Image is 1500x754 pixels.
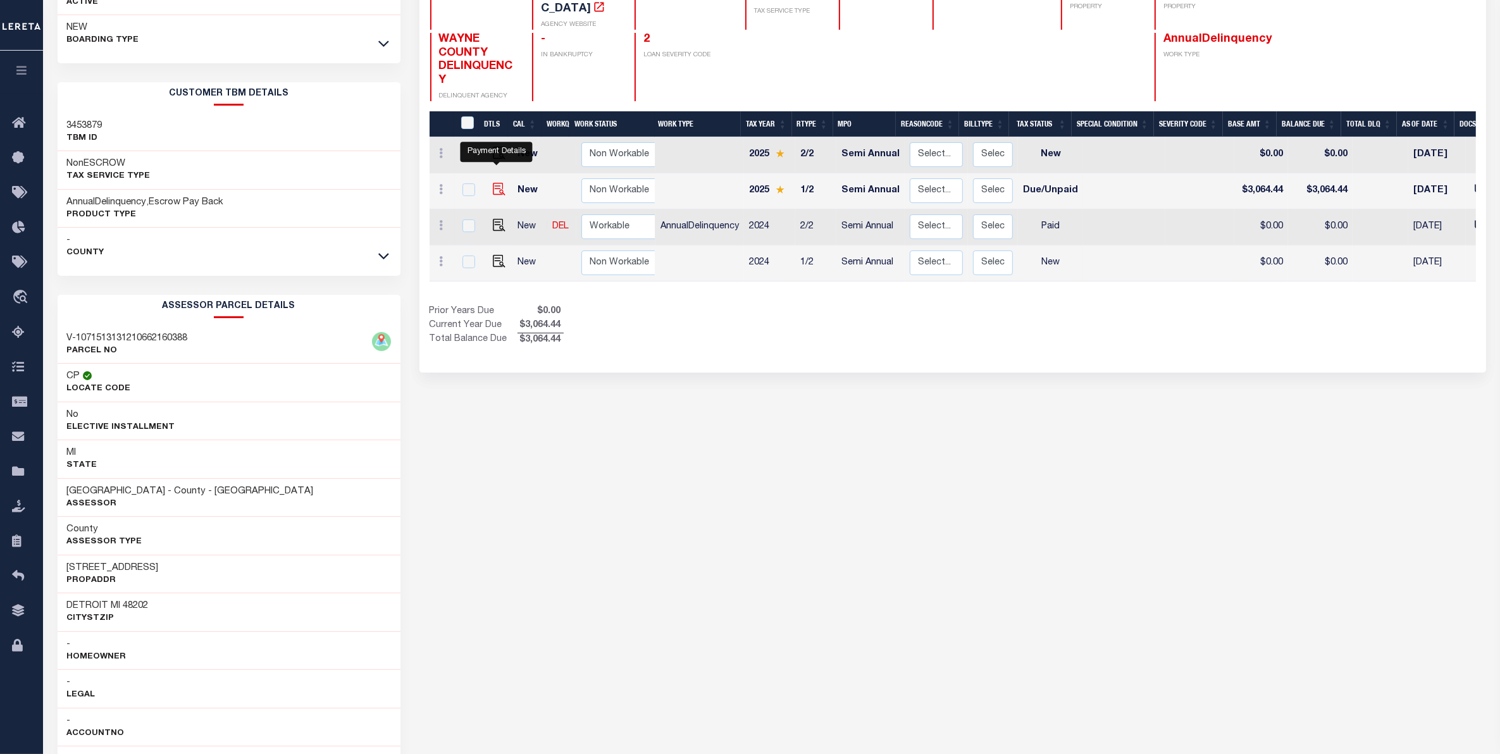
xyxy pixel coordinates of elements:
span: $3,064.44 [518,319,564,333]
th: ReasonCode: activate to sort column ascending [896,111,959,137]
p: LOAN SEVERITY CODE [643,51,730,60]
th: Balance Due: activate to sort column ascending [1277,111,1341,137]
th: Tax Status: activate to sort column ascending [1009,111,1071,137]
p: Tax Service Type [67,170,151,183]
td: New [512,173,547,209]
td: 2/2 [795,137,836,173]
th: RType: activate to sort column ascending [792,111,833,137]
td: New [512,245,547,281]
td: New [1018,245,1083,281]
td: 2024 [744,245,795,281]
td: [DATE] [1408,137,1466,173]
p: County [67,247,104,259]
th: Docs [1454,111,1484,137]
td: [DATE] [1408,209,1466,245]
td: New [1018,137,1083,173]
h3: V-1071513131210662160388 [67,332,188,345]
span: $3,064.44 [518,333,564,347]
h3: DETROIT MI 48202 [67,600,149,612]
p: Homeowner [67,651,127,664]
td: $0.00 [1234,245,1288,281]
p: AGENCY WEBSITE [541,20,619,30]
p: CityStZip [67,612,149,625]
p: BOARDING TYPE [67,34,139,47]
td: Semi Annual [836,209,905,245]
th: Special Condition: activate to sort column ascending [1072,111,1154,137]
h3: - [67,676,96,689]
span: $0.00 [518,305,564,319]
img: Star.svg [776,185,784,194]
p: AccountNo [67,727,125,740]
p: TAX SERVICE TYPE [754,7,824,16]
td: 2025 [744,173,795,209]
span: WAYNE COUNTY DELINQUENCY [439,34,513,86]
th: &nbsp;&nbsp;&nbsp;&nbsp;&nbsp;&nbsp;&nbsp;&nbsp;&nbsp;&nbsp; [430,111,454,137]
span: - [541,34,545,45]
th: &nbsp; [454,111,480,137]
p: Elective Installment [67,421,175,434]
td: Semi Annual [836,173,905,209]
p: State [67,459,97,472]
td: $3,064.44 [1288,173,1353,209]
th: Severity Code: activate to sort column ascending [1154,111,1223,137]
td: 1/2 [795,173,836,209]
span: 2 [643,34,650,45]
td: $0.00 [1234,209,1288,245]
th: CAL: activate to sort column ascending [508,111,542,137]
td: Current Year Due [430,319,518,333]
p: Legal [67,689,96,701]
td: $0.00 [1234,137,1288,173]
td: New [512,137,547,173]
p: PropAddr [67,574,159,587]
p: DELINQUENT AGENCY [439,92,518,101]
th: Base Amt: activate to sort column ascending [1223,111,1277,137]
td: [DATE] [1408,245,1466,281]
td: Due/Unpaid [1018,173,1083,209]
th: WorkQ [542,111,569,137]
h3: [GEOGRAPHIC_DATA] - County - [GEOGRAPHIC_DATA] [67,485,314,498]
td: $0.00 [1288,137,1353,173]
p: TBM ID [67,132,102,145]
td: AnnualDelinquency [655,209,744,245]
h2: CUSTOMER TBM DETAILS [58,82,400,106]
td: $3,064.44 [1234,173,1288,209]
td: Paid [1018,209,1083,245]
div: Payment Details [461,142,533,162]
td: 2/2 [795,209,836,245]
p: Assessor Type [67,536,142,548]
th: Work Type [654,111,741,137]
th: Work Status [569,111,655,137]
h3: [STREET_ADDRESS] [67,562,159,574]
p: WORK TYPE [1163,51,1242,60]
th: DTLS [479,111,508,137]
h2: ASSESSOR PARCEL DETAILS [58,295,400,318]
td: 2025 [744,137,795,173]
p: Locate Code [67,383,131,395]
h3: NEW [67,22,139,34]
p: IN BANKRUPTCY [541,51,619,60]
td: Total Balance Due [430,333,518,347]
h3: NonESCROW [67,158,151,170]
th: As of Date: activate to sort column ascending [1397,111,1455,137]
td: Prior Years Due [430,305,518,319]
p: Product Type [67,209,224,221]
h3: - [67,234,104,247]
h3: County [67,523,142,536]
p: PARCEL NO [67,345,188,357]
td: $0.00 [1288,209,1353,245]
h3: AnnualDelinquency,Escrow Pay Back [67,196,224,209]
th: Tax Year: activate to sort column ascending [741,111,792,137]
td: [DATE] [1408,173,1466,209]
td: $0.00 [1288,245,1353,281]
td: Semi Annual [836,245,905,281]
td: New [512,209,547,245]
h3: MI [67,447,97,459]
h3: 3453879 [67,120,102,132]
a: DEL [552,222,569,231]
td: 1/2 [795,245,836,281]
span: AnnualDelinquency [1163,34,1272,45]
h3: CP [67,370,80,383]
img: Star.svg [776,149,784,158]
td: 2024 [744,209,795,245]
th: BillType: activate to sort column ascending [959,111,1009,137]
